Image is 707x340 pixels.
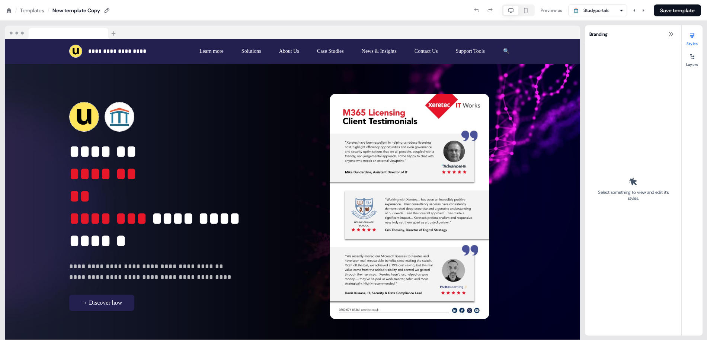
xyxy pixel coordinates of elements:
[193,45,230,58] button: Learn more
[541,7,562,14] div: Preview as
[236,45,267,58] button: Solutions
[15,6,17,15] div: /
[193,45,516,58] div: Learn moreSolutionsAbout UsCase StudiesNews & InsightsContact UsSupport Tools🔍
[5,26,119,39] img: Browser topbar
[20,7,44,14] a: Templates
[47,6,49,15] div: /
[273,45,305,58] button: About Us
[654,4,701,16] button: Save template
[450,45,491,58] button: Support Tools
[595,189,671,201] div: Select something to view and edit it’s styles.
[409,45,444,58] button: Contact Us
[69,295,282,311] div: → Discover how
[682,30,703,46] button: Styles
[52,7,100,14] div: New template Copy
[583,7,609,14] div: Studyportals
[356,45,403,58] button: News & Insights
[585,25,681,43] div: Branding
[682,51,703,67] button: Layers
[303,94,516,320] div: Image
[69,295,134,311] button: → Discover how
[497,45,516,58] button: 🔍
[330,94,489,320] img: Image
[568,4,627,16] button: Studyportals
[311,45,350,58] button: Case Studies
